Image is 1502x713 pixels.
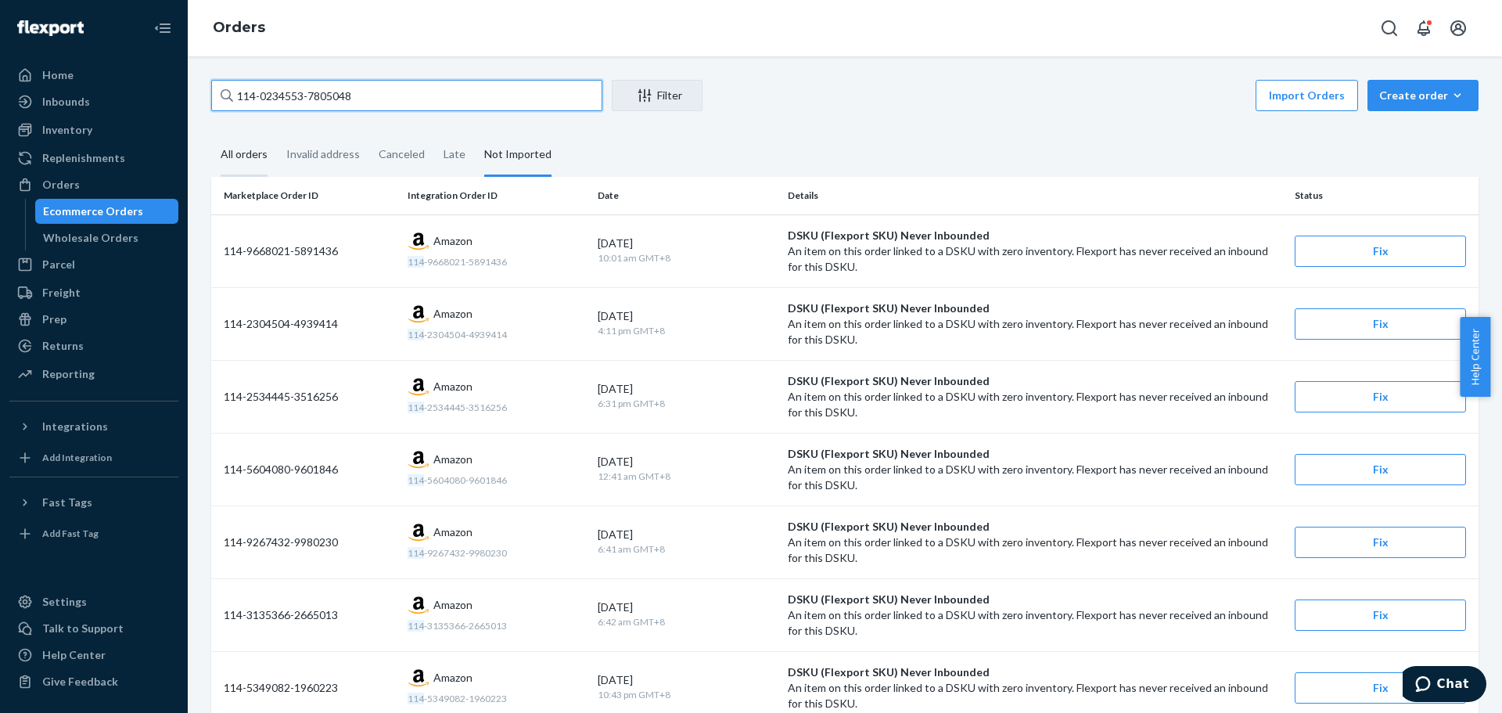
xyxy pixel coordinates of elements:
p: An item on this order linked to a DSKU with zero inventory. Flexport has never received an inboun... [788,389,1282,420]
div: Filter [613,88,702,103]
div: Create order [1379,88,1467,103]
em: 114 [408,402,424,413]
p: An item on this order linked to a DSKU with zero inventory. Flexport has never received an inboun... [788,680,1282,711]
iframe: Opens a widget where you can chat to one of our agents [1403,666,1486,705]
input: Search orders [211,80,602,111]
button: Fix [1295,381,1466,412]
p: DSKU (Flexport SKU) Never Inbounded [788,373,1282,389]
a: Add Integration [9,445,178,470]
div: [DATE] [598,381,775,397]
button: Create order [1367,80,1479,111]
div: 114-2534445-3516256 [224,389,395,405]
div: -9668021-5891436 [408,255,585,268]
div: Not Imported [484,134,552,177]
p: An item on this order linked to a DSKU with zero inventory. Flexport has never received an inboun... [788,243,1282,275]
div: [DATE] [598,600,775,615]
span: Amazon [433,670,473,686]
div: 114-3135366-2665013 [224,607,395,623]
div: [DATE] [598,236,775,251]
th: Details [782,177,1288,214]
div: Add Fast Tag [42,527,99,540]
span: Amazon [433,306,473,322]
span: Amazon [433,597,473,613]
div: Wholesale Orders [43,230,138,246]
div: Late [444,134,465,175]
div: 10:43 pm GMT+8 [598,688,775,703]
button: Fix [1295,454,1466,485]
button: Import Orders [1256,80,1358,111]
em: 114 [408,474,424,486]
button: Fix [1295,308,1466,340]
a: Prep [9,307,178,332]
div: Give Feedback [42,674,118,690]
div: Inventory [42,122,92,138]
div: 114-5604080-9601846 [224,462,395,477]
div: Settings [42,594,87,610]
a: Inbounds [9,89,178,114]
div: 114-9668021-5891436 [224,243,395,259]
div: 10:01 am GMT+8 [598,251,775,266]
button: Close Navigation [147,13,178,44]
div: Reporting [42,366,95,382]
th: Date [591,177,782,214]
p: An item on this order linked to a DSKU with zero inventory. Flexport has never received an inboun... [788,462,1282,493]
span: Amazon [433,452,473,467]
em: 114 [408,693,424,704]
div: 6:42 am GMT+8 [598,615,775,630]
div: Inbounds [42,94,90,110]
a: Freight [9,280,178,305]
span: Amazon [433,233,473,249]
th: Marketplace Order ID [211,177,401,214]
p: DSKU (Flexport SKU) Never Inbounded [788,519,1282,535]
div: [DATE] [598,672,775,688]
a: Orders [213,19,265,36]
p: DSKU (Flexport SKU) Never Inbounded [788,446,1282,462]
div: [DATE] [598,308,775,324]
div: Freight [42,285,81,301]
div: 114-5349082-1960223 [224,680,395,696]
div: -5604080-9601846 [408,474,585,487]
div: Talk to Support [42,621,124,636]
div: 6:41 am GMT+8 [598,542,775,557]
div: -9267432-9980230 [408,546,585,560]
div: Canceled [379,134,425,175]
button: Fix [1295,527,1466,558]
a: Wholesale Orders [35,225,179,250]
div: Fast Tags [42,495,92,510]
button: Filter [612,80,702,111]
a: Returns [9,333,178,358]
div: 114-9267432-9980230 [224,535,395,550]
div: Prep [42,311,66,327]
div: Ecommerce Orders [43,203,143,219]
div: Parcel [42,257,75,272]
a: Orders [9,172,178,197]
div: Help Center [42,647,106,663]
div: Home [42,67,74,83]
div: 114-2304504-4939414 [224,316,395,332]
div: -2304504-4939414 [408,328,585,341]
th: Status [1288,177,1479,214]
div: Integrations [42,419,108,434]
a: Add Fast Tag [9,521,178,546]
button: Fix [1295,672,1466,704]
span: Help Center [1460,317,1490,397]
a: Help Center [9,643,178,668]
button: Give Feedback [9,669,178,694]
button: Fix [1295,600,1466,631]
p: DSKU (Flexport SKU) Never Inbounded [788,592,1282,607]
a: Settings [9,589,178,614]
button: Open account menu [1443,13,1474,44]
div: Returns [42,338,84,354]
a: Replenishments [9,146,178,171]
button: Open notifications [1408,13,1439,44]
div: Replenishments [42,150,125,166]
button: Open Search Box [1374,13,1405,44]
div: [DATE] [598,454,775,470]
span: Amazon [433,524,473,540]
div: -3135366-2665013 [408,619,585,632]
ol: breadcrumbs [200,5,278,51]
button: Fast Tags [9,490,178,515]
div: -5349082-1960223 [408,692,585,705]
button: Talk to Support [9,616,178,641]
p: An item on this order linked to a DSKU with zero inventory. Flexport has never received an inboun... [788,607,1282,639]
